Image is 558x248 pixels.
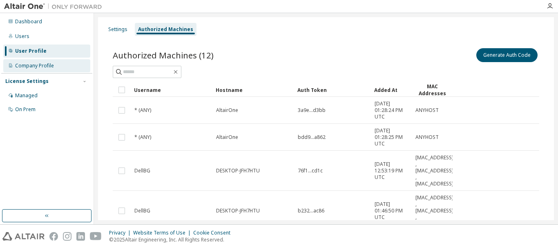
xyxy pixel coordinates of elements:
span: [MAC_ADDRESS] , [MAC_ADDRESS] , [MAC_ADDRESS] [415,194,453,227]
div: Auth Token [297,83,368,96]
img: altair_logo.svg [2,232,45,241]
span: [DATE] 01:28:25 PM UTC [375,127,408,147]
span: [MAC_ADDRESS] , [MAC_ADDRESS] , [MAC_ADDRESS] [415,154,453,187]
div: Hostname [216,83,291,96]
div: User Profile [15,48,47,54]
span: [DATE] 01:28:24 PM UTC [375,101,408,120]
div: Company Profile [15,63,54,69]
div: MAC Addresses [415,83,449,97]
span: ANYHOST [415,107,439,114]
span: DESKTOP-JFH7HTU [216,168,260,174]
span: ANYHOST [415,134,439,141]
span: 3a9e...d3bb [298,107,326,114]
span: Authorized Machines (12) [113,49,214,61]
span: DESKTOP-JFH7HTU [216,208,260,214]
div: Website Terms of Use [133,230,193,236]
img: youtube.svg [90,232,102,241]
div: Authorized Machines [138,26,193,33]
span: [DATE] 12:53:19 PM UTC [375,161,408,181]
span: AltairOne [216,134,238,141]
div: Added At [374,83,408,96]
span: DellBG [134,208,150,214]
span: bdd9...a862 [298,134,326,141]
div: Cookie Consent [193,230,235,236]
span: 76f1...cd1c [298,168,323,174]
div: On Prem [15,106,36,113]
img: instagram.svg [63,232,71,241]
div: Settings [108,26,127,33]
div: Username [134,83,209,96]
span: DellBG [134,168,150,174]
img: facebook.svg [49,232,58,241]
div: Users [15,33,29,40]
span: b232...ac86 [298,208,324,214]
span: * (ANY) [134,107,151,114]
div: Managed [15,92,38,99]
span: * (ANY) [134,134,151,141]
p: © 2025 Altair Engineering, Inc. All Rights Reserved. [109,236,235,243]
img: linkedin.svg [76,232,85,241]
span: [DATE] 01:46:50 PM UTC [375,201,408,221]
div: Privacy [109,230,133,236]
img: Altair One [4,2,106,11]
span: AltairOne [216,107,238,114]
button: Generate Auth Code [476,48,538,62]
div: License Settings [5,78,49,85]
div: Dashboard [15,18,42,25]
